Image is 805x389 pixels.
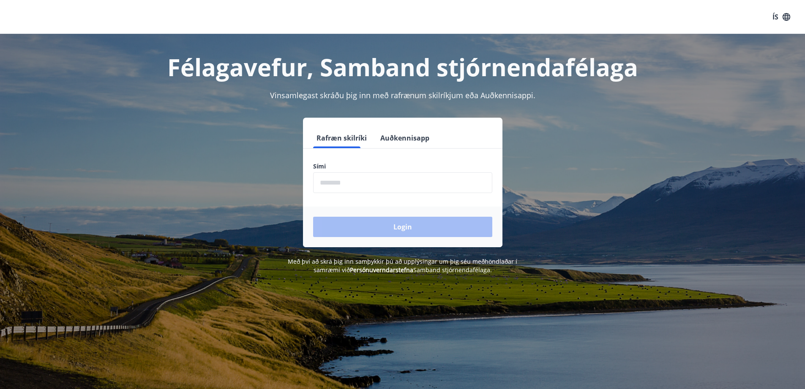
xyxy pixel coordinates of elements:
span: Vinsamlegast skráðu þig inn með rafrænum skilríkjum eða Auðkennisappi. [270,90,535,100]
button: Rafræn skilríki [313,128,370,148]
a: Persónuverndarstefna [350,266,413,274]
h1: Félagavefur, Samband stjórnendafélaga [109,51,697,83]
span: Með því að skrá þig inn samþykkir þú að upplýsingar um þig séu meðhöndlaðar í samræmi við Samband... [288,257,517,274]
label: Sími [313,162,492,171]
button: ÍS [768,9,795,25]
button: Auðkennisapp [377,128,433,148]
